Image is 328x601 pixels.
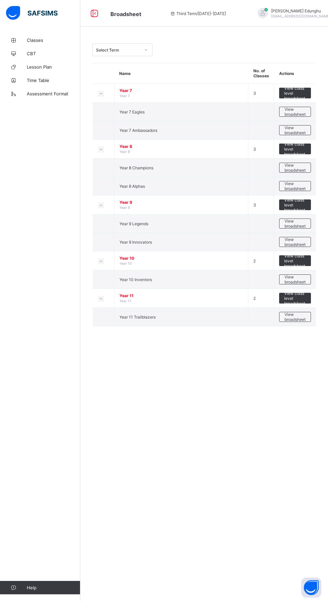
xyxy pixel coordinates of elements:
[279,144,311,149] a: View class level broadsheet
[110,11,141,17] span: Broadsheet
[284,274,306,284] span: View broadsheet
[119,240,152,245] span: Year 9 Innovators
[27,37,80,43] span: Classes
[284,86,306,101] span: View class level broadsheet
[27,91,80,96] span: Assessment Format
[284,312,306,322] span: View broadsheet
[119,221,148,226] span: Year 9 Legends
[119,200,243,205] span: Year 9
[119,184,145,189] span: Year 8 Alphas
[284,237,306,247] span: View broadsheet
[253,202,256,207] span: 3
[284,125,306,135] span: View broadsheet
[279,219,311,224] a: View broadsheet
[279,163,311,168] a: View broadsheet
[27,51,80,56] span: CBT
[284,107,306,117] span: View broadsheet
[284,142,306,157] span: View class level broadsheet
[279,255,311,260] a: View class level broadsheet
[279,237,311,242] a: View broadsheet
[6,6,58,20] img: safsims
[119,256,243,261] span: Year 10
[279,199,311,204] a: View class level broadsheet
[248,63,274,84] th: No. of Classes
[279,274,311,279] a: View broadsheet
[119,205,130,209] span: Year 9
[253,258,256,263] span: 2
[119,293,243,298] span: Year 11
[114,63,248,84] th: Name
[119,94,130,98] span: Year 7
[119,261,132,265] span: Year 10
[284,181,306,191] span: View broadsheet
[119,144,243,149] span: Year 8
[279,312,311,317] a: View broadsheet
[27,64,80,70] span: Lesson Plan
[284,219,306,229] span: View broadsheet
[284,253,306,268] span: View class level broadsheet
[119,128,157,133] span: Year 7 Ambassadors
[279,125,311,130] a: View broadsheet
[301,578,321,598] button: Open asap
[274,63,316,84] th: Actions
[119,277,152,282] span: Year 10 Inventors
[279,107,311,112] a: View broadsheet
[27,585,80,590] span: Help
[119,165,153,170] span: Year 8 Champions
[119,150,130,154] span: Year 8
[253,91,256,96] span: 3
[119,315,156,320] span: Year 11 Trailblazers
[284,197,306,212] span: View class level broadsheet
[119,88,243,93] span: Year 7
[253,147,256,152] span: 3
[27,78,80,83] span: Time Table
[279,88,311,93] a: View class level broadsheet
[253,296,256,301] span: 2
[284,163,306,173] span: View broadsheet
[284,291,306,306] span: View class level broadsheet
[119,299,131,303] span: Year 11
[279,293,311,298] a: View class level broadsheet
[96,48,140,53] div: Select Term
[119,109,145,114] span: Year 7 Eagles
[170,11,226,16] span: session/term information
[279,181,311,186] a: View broadsheet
